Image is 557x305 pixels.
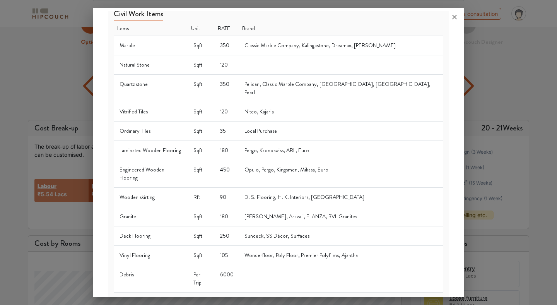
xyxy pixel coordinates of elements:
[239,226,443,246] td: Sundeck, SS Décor, Surfaces
[215,141,239,160] td: 180
[114,21,188,36] th: Items
[188,141,215,160] td: Sqft
[239,75,443,102] td: Pelican, Classic Marble Company, [GEOGRAPHIC_DATA], [GEOGRAPHIC_DATA], Pearl
[114,36,188,55] td: Marble
[188,226,215,246] td: Sqft
[239,188,443,207] td: D. S. Flooring, H. K. Interiors, [GEOGRAPHIC_DATA]
[114,160,188,188] td: Engineered Wooden Flooring
[114,265,188,293] td: Debris
[215,122,239,141] td: 35
[239,246,443,265] td: Wonderfloor, Poly Floor, Premier Polyfilms, Ajantha
[188,122,215,141] td: Sqft
[188,246,215,265] td: Sqft
[188,265,215,293] td: Per Trip
[114,141,188,160] td: Laminated Wooden Flooring
[215,265,239,293] td: 6000
[114,207,188,226] td: Granite
[188,21,215,36] th: Unit
[188,207,215,226] td: Sqft
[114,246,188,265] td: Vinyl Flooring
[215,21,239,36] th: RATE
[215,246,239,265] td: 105
[215,102,239,122] td: 120
[114,75,188,102] td: Quartz stone
[188,75,215,102] td: Sqft
[239,21,443,36] th: Brand
[188,36,215,55] td: Sqft
[239,122,443,141] td: Local Purchase
[114,55,188,75] td: Natural Stone
[215,188,239,207] td: 90
[239,36,443,55] td: Classic Marble Company, Kalingastone, Dreamax, [PERSON_NAME]
[114,226,188,246] td: Deck Flooring
[215,207,239,226] td: 180
[114,122,188,141] td: Ordinary Tiles
[215,36,239,55] td: 350
[114,188,188,207] td: Wooden skirting
[114,102,188,122] td: Vitrified Tiles
[215,75,239,102] td: 350
[239,141,443,160] td: Pergo, Kronoswiss, ARL, Euro
[188,102,215,122] td: Sqft
[239,102,443,122] td: Nitco, Kajaria
[188,188,215,207] td: Rft
[239,207,443,226] td: [PERSON_NAME], Aravali, ELANZA, BVL Granites
[239,160,443,188] td: Opulo, Pergo, Kingsmen, Mikasa, Euro
[215,55,239,75] td: 120
[188,55,215,75] td: Sqft
[215,226,239,246] td: 250
[215,160,239,188] td: 450
[188,160,215,188] td: Sqft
